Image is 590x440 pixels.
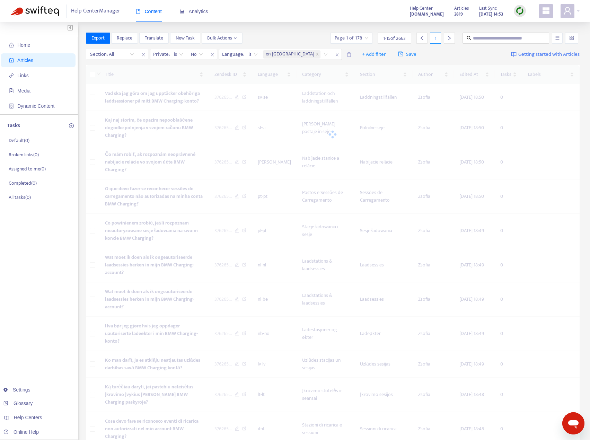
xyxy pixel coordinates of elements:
span: No [191,49,203,60]
span: user [563,7,572,15]
span: left [420,36,424,41]
a: [DOMAIN_NAME] [410,10,444,18]
span: is [174,49,183,60]
span: book [136,9,141,14]
span: Home [17,42,30,48]
span: New Task [176,34,195,42]
span: Translate [145,34,163,42]
span: appstore [542,7,550,15]
div: 1 [430,33,441,44]
span: en-gb [263,50,320,59]
iframe: Button to launch messaging window [562,412,584,434]
button: + Add filter [357,49,391,60]
span: home [9,43,14,47]
span: Save [398,50,416,59]
span: link [9,73,14,78]
p: Assigned to me ( 0 ) [9,165,46,173]
p: Completed ( 0 ) [9,179,37,187]
span: close [333,51,342,59]
a: Settings [3,387,30,393]
button: Translate [139,33,169,44]
a: Glossary [3,401,33,406]
button: Export [86,33,110,44]
p: Default ( 0 ) [9,137,29,144]
span: Dynamic Content [17,103,54,109]
span: account-book [9,58,14,63]
span: unordered-list [555,35,560,40]
img: image-link [511,52,517,57]
span: Replace [117,34,132,42]
p: Broken links ( 0 ) [9,151,39,158]
span: is [248,49,258,60]
span: container [9,104,14,108]
span: Getting started with Articles [518,51,580,59]
button: saveSave [393,49,422,60]
p: Tasks [7,122,20,130]
button: Replace [111,33,138,44]
span: close [316,52,319,56]
span: 1 - 15 of 2663 [383,35,406,42]
span: Help Center Manager [71,5,120,18]
span: file-image [9,88,14,93]
span: + Add filter [362,50,386,59]
span: Language : [219,49,245,60]
span: Content [136,9,162,14]
span: Bulk Actions [207,34,237,42]
span: Help Center [410,5,433,12]
span: plus-circle [69,123,74,128]
span: delete [346,52,352,57]
span: en-[GEOGRAPHIC_DATA] [266,50,314,59]
span: Last Sync [479,5,497,12]
span: search [467,36,472,41]
span: down [234,36,237,40]
strong: [DATE] 14:53 [479,10,503,18]
span: close [139,51,148,59]
a: Online Help [3,429,39,435]
span: area-chart [180,9,185,14]
button: New Task [170,33,200,44]
a: Getting started with Articles [511,49,580,60]
button: unordered-list [552,33,563,44]
span: Articles [454,5,469,12]
span: Help Centers [14,415,42,420]
span: right [447,36,452,41]
span: Export [91,34,105,42]
span: Private : [150,49,171,60]
span: Media [17,88,30,94]
span: Links [17,73,29,78]
span: close [208,51,217,59]
img: Swifteq [10,6,59,16]
p: All tasks ( 0 ) [9,194,31,201]
span: Analytics [180,9,208,14]
span: Articles [17,58,33,63]
strong: 2819 [454,10,463,18]
button: Bulk Actionsdown [202,33,243,44]
span: save [398,51,403,56]
img: sync.dc5367851b00ba804db3.png [516,7,524,15]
